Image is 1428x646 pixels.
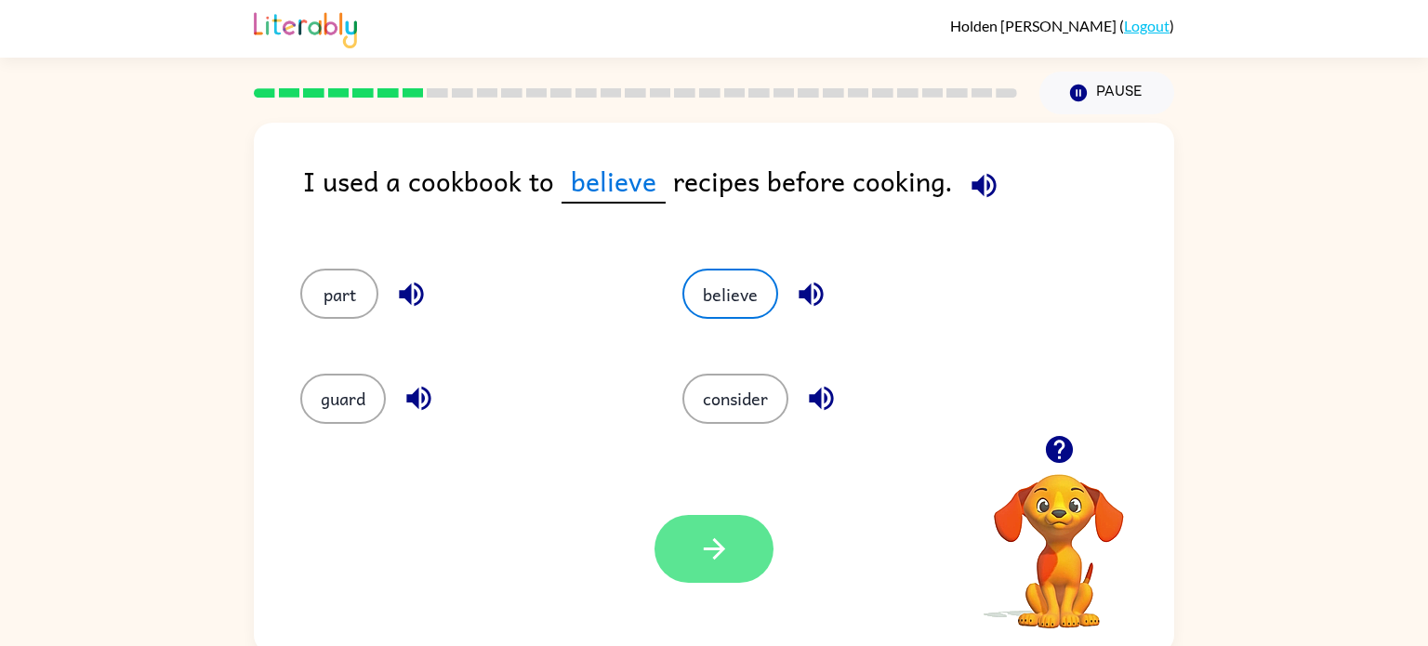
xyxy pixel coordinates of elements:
img: Literably [254,7,357,48]
button: Pause [1039,72,1174,114]
video: Your browser must support playing .mp4 files to use Literably. Please try using another browser. [966,445,1152,631]
span: Holden [PERSON_NAME] [950,17,1119,34]
div: I used a cookbook to recipes before cooking. [303,160,1174,231]
button: guard [300,374,386,424]
button: part [300,269,378,319]
span: believe [562,160,666,204]
div: ( ) [950,17,1174,34]
a: Logout [1124,17,1170,34]
button: consider [682,374,788,424]
button: believe [682,269,778,319]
